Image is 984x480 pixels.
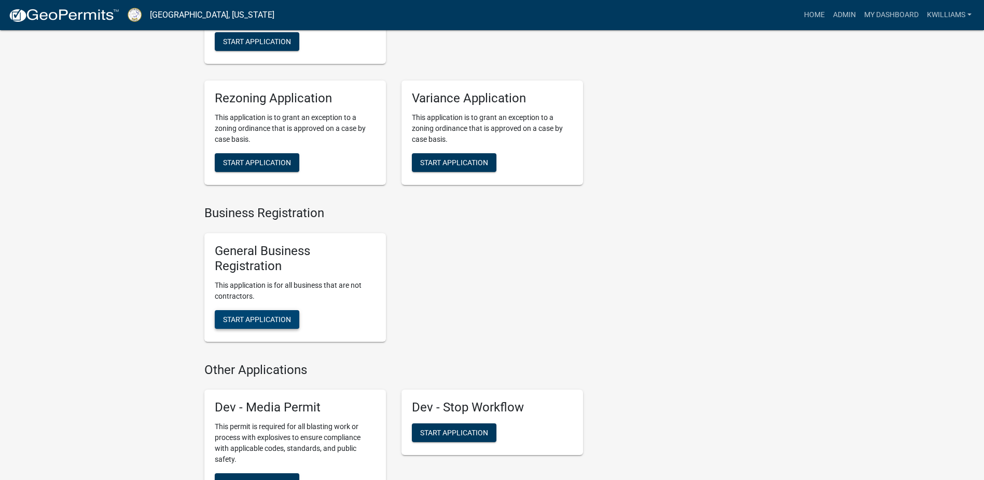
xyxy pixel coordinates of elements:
[412,153,496,172] button: Start Application
[215,244,376,274] h5: General Business Registration
[215,32,299,51] button: Start Application
[215,280,376,302] p: This application is for all business that are not contractors.
[204,363,583,378] h4: Other Applications
[128,8,142,22] img: Putnam County, Georgia
[829,5,860,25] a: Admin
[412,112,573,145] p: This application is to grant an exception to a zoning ordinance that is approved on a case by cas...
[412,423,496,442] button: Start Application
[215,112,376,145] p: This application is to grant an exception to a zoning ordinance that is approved on a case by cas...
[412,91,573,106] h5: Variance Application
[215,421,376,465] p: This permit is required for all blasting work or process with explosives to ensure compliance wit...
[204,206,583,221] h4: Business Registration
[215,310,299,329] button: Start Application
[420,429,488,437] span: Start Application
[215,91,376,106] h5: Rezoning Application
[223,158,291,167] span: Start Application
[923,5,976,25] a: kwilliams
[800,5,829,25] a: Home
[223,37,291,46] span: Start Application
[215,153,299,172] button: Start Application
[420,158,488,167] span: Start Application
[215,400,376,415] h5: Dev - Media Permit
[150,6,274,24] a: [GEOGRAPHIC_DATA], [US_STATE]
[223,315,291,323] span: Start Application
[412,400,573,415] h5: Dev - Stop Workflow
[860,5,923,25] a: My Dashboard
